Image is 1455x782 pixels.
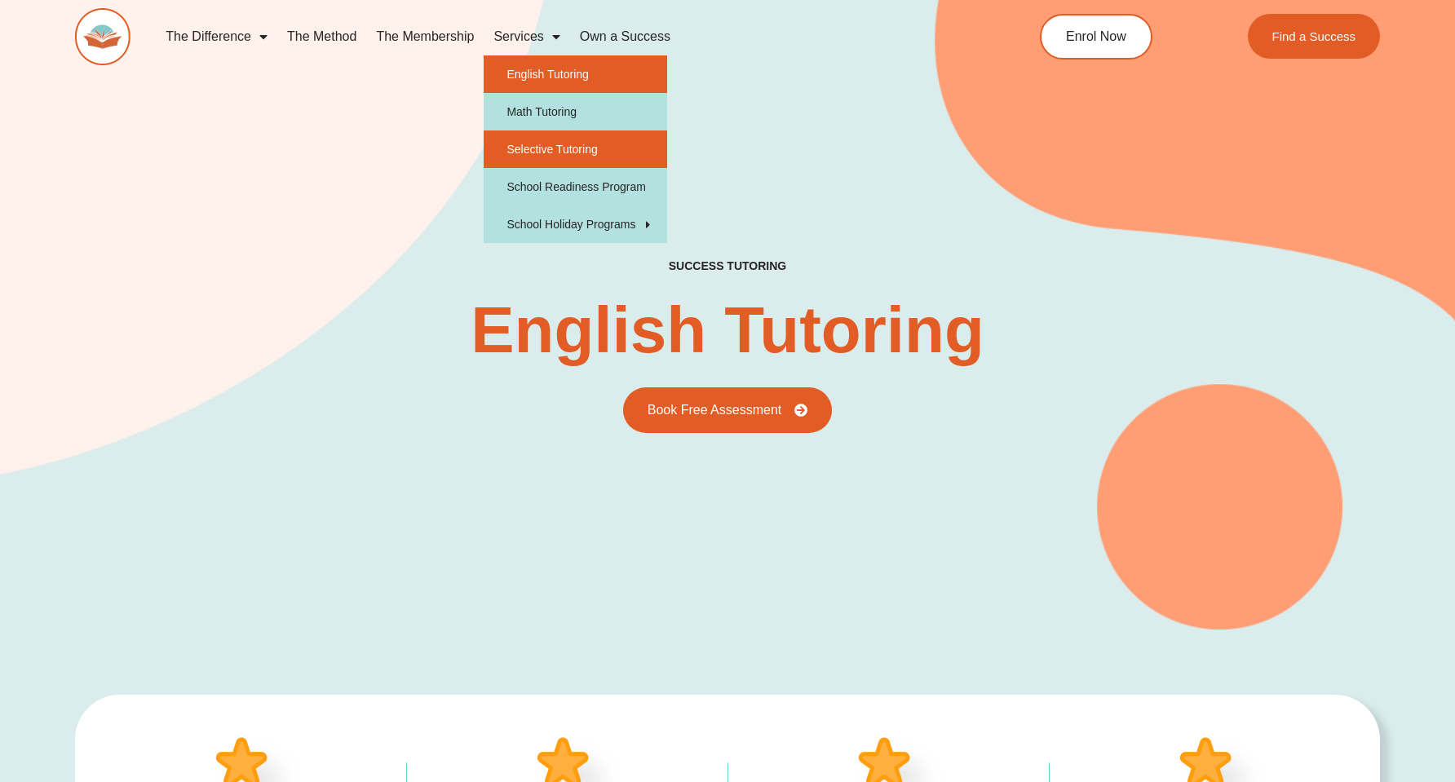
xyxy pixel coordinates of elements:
[484,130,667,168] a: Selective Tutoring
[1271,30,1355,42] span: Find a Success
[669,258,786,273] h2: success tutoring
[471,298,984,363] h2: English Tutoring
[156,18,277,55] a: The Difference
[1066,30,1126,43] span: Enrol Now
[1175,598,1455,782] iframe: Chat Widget
[570,18,680,55] a: Own a Success
[484,55,667,93] a: English Tutoring
[648,404,782,417] span: Book Free Assessment
[366,18,484,55] a: The Membership
[484,18,569,55] a: Services
[1040,14,1152,60] a: Enrol Now
[623,387,833,433] a: Book Free Assessment
[484,55,667,243] ul: Services
[277,18,366,55] a: The Method
[1247,14,1380,59] a: Find a Success
[484,93,667,130] a: Math Tutoring
[484,205,667,243] a: School Holiday Programs
[484,168,667,205] a: School Readiness Program
[156,18,965,55] nav: Menu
